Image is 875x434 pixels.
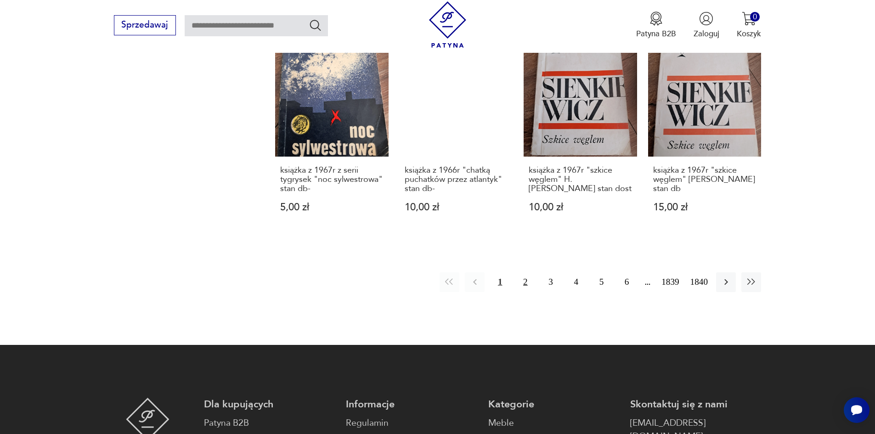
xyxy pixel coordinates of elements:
[699,11,713,26] img: Ikonka użytkownika
[424,1,471,48] img: Patyna - sklep z meblami i dekoracjami vintage
[636,28,676,39] p: Patyna B2B
[592,272,611,292] button: 5
[737,11,761,39] button: 0Koszyk
[617,272,637,292] button: 6
[280,166,384,194] h3: książka z 1967r z serii tygrysek "noc sylwestrowa" stan db-
[694,11,719,39] button: Zaloguj
[114,15,176,35] button: Sprzedawaj
[515,272,535,292] button: 2
[636,11,676,39] a: Ikona medaluPatyna B2B
[400,44,513,234] a: książka z 1966r "chatką puchatków przez atlantyk" stan db-książka z 1966r "chatką puchatków przez...
[844,397,869,423] iframe: Smartsupp widget button
[737,28,761,39] p: Koszyk
[630,398,761,411] p: Skontaktuj się z nami
[346,417,477,430] a: Regulamin
[204,398,335,411] p: Dla kupujących
[309,18,322,32] button: Szukaj
[405,203,508,212] p: 10,00 zł
[541,272,560,292] button: 3
[750,12,760,22] div: 0
[648,44,762,234] a: książka z 1967r "szkice węglem" Henryka Sienkiewicza stan dbksiążka z 1967r "szkice węglem" [PERS...
[636,11,676,39] button: Patyna B2B
[529,166,632,194] h3: książka z 1967r "szkice węglem" H. [PERSON_NAME] stan dost
[114,22,176,29] a: Sprzedawaj
[346,398,477,411] p: Informacje
[659,272,682,292] button: 1839
[653,166,756,194] h3: książka z 1967r "szkice węglem" [PERSON_NAME] stan db
[529,203,632,212] p: 10,00 zł
[405,166,508,194] h3: książka z 1966r "chatką puchatków przez atlantyk" stan db-
[688,272,711,292] button: 1840
[275,44,389,234] a: książka z 1967r z serii tygrysek "noc sylwestrowa" stan db-książka z 1967r z serii tygrysek "noc ...
[742,11,756,26] img: Ikona koszyka
[694,28,719,39] p: Zaloguj
[524,44,637,234] a: książka z 1967r "szkice węglem" H. Sienkiewicza stan dostksiążka z 1967r "szkice węglem" H. [PERS...
[490,272,510,292] button: 1
[649,11,663,26] img: Ikona medalu
[204,417,335,430] a: Patyna B2B
[488,398,619,411] p: Kategorie
[280,203,384,212] p: 5,00 zł
[566,272,586,292] button: 4
[488,417,619,430] a: Meble
[653,203,756,212] p: 15,00 zł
